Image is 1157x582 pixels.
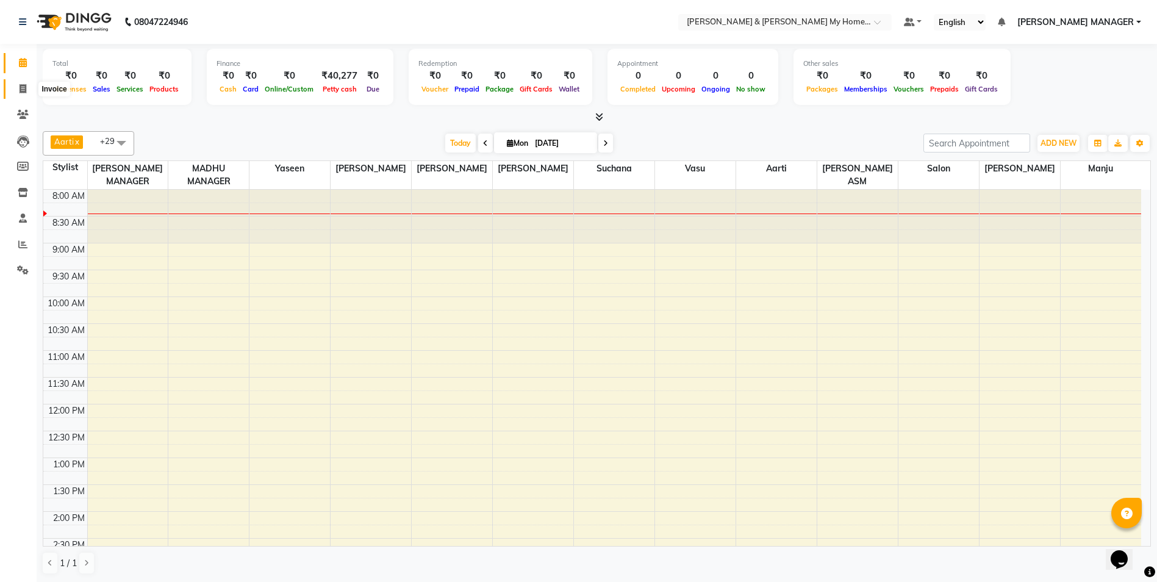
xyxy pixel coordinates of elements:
span: [PERSON_NAME] [331,161,411,176]
div: 12:30 PM [46,431,87,444]
a: x [74,137,79,146]
input: 2025-09-01 [531,134,592,153]
div: ₹0 [240,69,262,83]
span: Aarti [736,161,817,176]
span: No show [733,85,768,93]
span: Due [364,85,382,93]
iframe: chat widget [1106,533,1145,570]
span: Package [482,85,517,93]
span: Mon [504,138,531,148]
div: ₹0 [113,69,146,83]
div: Total [52,59,182,69]
div: ₹0 [482,69,517,83]
input: Search Appointment [923,134,1030,153]
span: Prepaid [451,85,482,93]
div: ₹0 [146,69,182,83]
span: Upcoming [659,85,698,93]
span: Yaseen [249,161,330,176]
span: Aarti [54,137,74,146]
div: 8:00 AM [50,190,87,203]
div: ₹0 [262,69,317,83]
span: Petty cash [320,85,360,93]
span: Products [146,85,182,93]
div: ₹0 [362,69,384,83]
div: 9:30 AM [50,270,87,283]
span: Vouchers [890,85,927,93]
span: Prepaids [927,85,962,93]
div: 0 [659,69,698,83]
span: Card [240,85,262,93]
span: Suchana [574,161,654,176]
button: ADD NEW [1037,135,1080,152]
div: Redemption [418,59,582,69]
span: Today [445,134,476,153]
div: ₹0 [90,69,113,83]
span: [PERSON_NAME] ASM [817,161,898,189]
div: ₹0 [217,69,240,83]
span: [PERSON_NAME] MANAGER [1017,16,1134,29]
div: ₹40,277 [317,69,362,83]
span: Online/Custom [262,85,317,93]
span: MADHU MANAGER [168,161,249,189]
span: Cash [217,85,240,93]
div: ₹0 [451,69,482,83]
div: Other sales [803,59,1001,69]
img: logo [31,5,115,39]
div: ₹0 [962,69,1001,83]
span: [PERSON_NAME] [412,161,492,176]
div: Finance [217,59,384,69]
span: Voucher [418,85,451,93]
span: 1 / 1 [60,557,77,570]
span: Completed [617,85,659,93]
span: [PERSON_NAME] [980,161,1060,176]
div: 2:30 PM [51,539,87,551]
div: ₹0 [841,69,890,83]
span: [PERSON_NAME] MANAGER [88,161,168,189]
div: 9:00 AM [50,243,87,256]
span: Gift Cards [517,85,556,93]
span: Services [113,85,146,93]
div: Invoice [38,82,70,96]
b: 08047224946 [134,5,188,39]
div: ₹0 [517,69,556,83]
div: 10:30 AM [45,324,87,337]
div: 0 [733,69,768,83]
div: ₹0 [418,69,451,83]
div: ₹0 [556,69,582,83]
span: ADD NEW [1041,138,1076,148]
span: [PERSON_NAME] [493,161,573,176]
div: Stylist [43,161,87,174]
span: Ongoing [698,85,733,93]
div: 2:00 PM [51,512,87,525]
div: ₹0 [52,69,90,83]
div: 11:30 AM [45,378,87,390]
div: 1:30 PM [51,485,87,498]
span: Wallet [556,85,582,93]
span: Gift Cards [962,85,1001,93]
div: 8:30 AM [50,217,87,229]
div: ₹0 [803,69,841,83]
div: 0 [698,69,733,83]
span: Manju [1061,161,1141,176]
div: Appointment [617,59,768,69]
div: 11:00 AM [45,351,87,364]
div: 10:00 AM [45,297,87,310]
span: Memberships [841,85,890,93]
span: Salon [898,161,979,176]
div: 12:00 PM [46,404,87,417]
div: ₹0 [927,69,962,83]
span: +29 [100,136,124,146]
span: Packages [803,85,841,93]
span: Vasu [655,161,736,176]
div: 0 [617,69,659,83]
div: ₹0 [890,69,927,83]
div: 1:00 PM [51,458,87,471]
span: Sales [90,85,113,93]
